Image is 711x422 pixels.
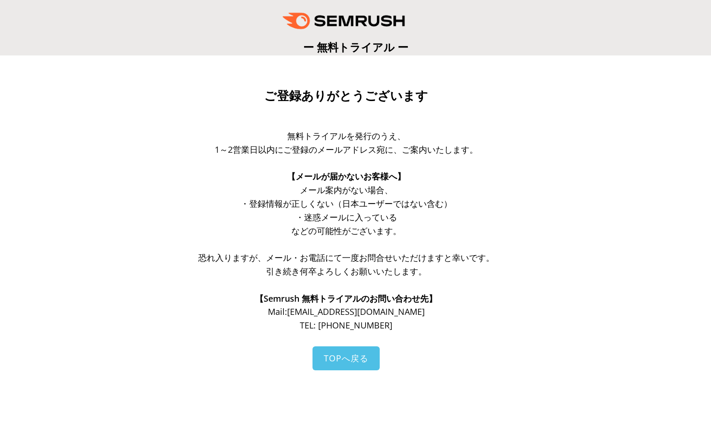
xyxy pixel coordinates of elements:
span: ご登録ありがとうございます [264,89,428,103]
span: メール案内がない場合、 [300,184,393,195]
span: 恐れ入りますが、メール・お電話にて一度お問合せいただけますと幸いです。 [198,252,494,263]
span: 無料トライアルを発行のうえ、 [287,130,406,141]
span: TOPへ戻る [324,352,368,364]
span: などの可能性がございます。 [291,225,401,236]
span: TEL: [PHONE_NUMBER] [300,320,392,331]
a: TOPへ戻る [313,346,380,370]
span: 【Semrush 無料トライアルのお問い合わせ先】 [255,293,437,304]
span: ・登録情報が正しくない（日本ユーザーではない含む） [241,198,452,209]
span: ー 無料トライアル ー [303,39,408,55]
span: 引き続き何卒よろしくお願いいたします。 [266,266,427,277]
span: Mail: [EMAIL_ADDRESS][DOMAIN_NAME] [268,306,425,317]
span: ・迷惑メールに入っている [296,211,397,223]
span: 1～2営業日以内にご登録のメールアドレス宛に、ご案内いたします。 [215,144,478,155]
span: 【メールが届かないお客様へ】 [287,171,406,182]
